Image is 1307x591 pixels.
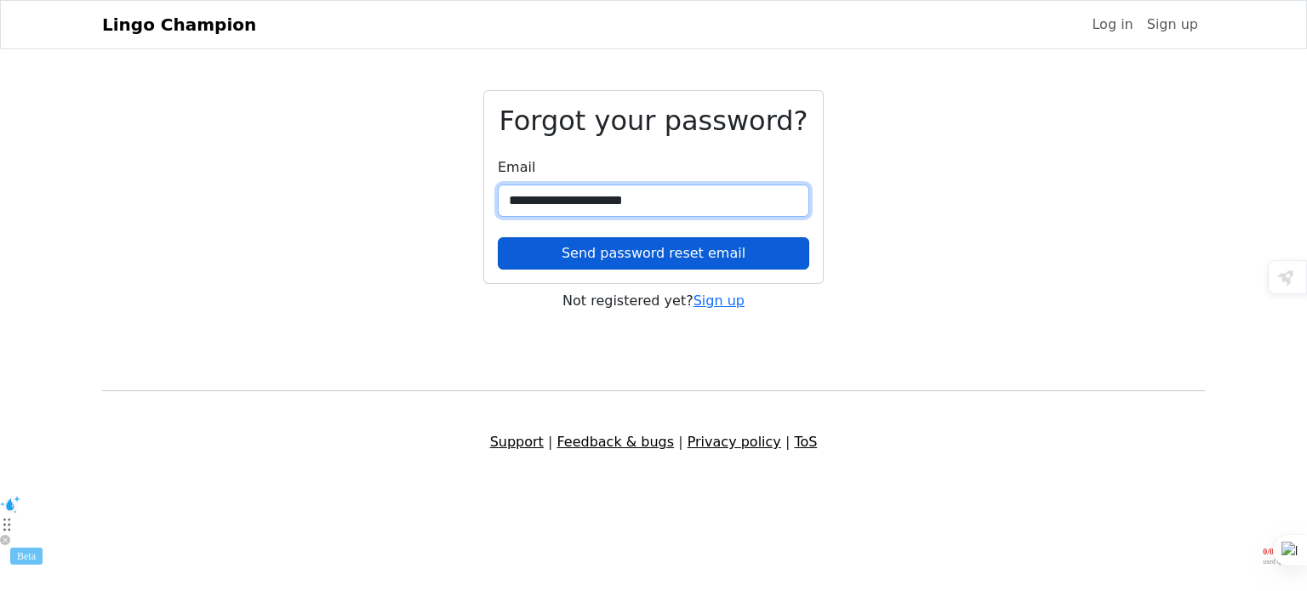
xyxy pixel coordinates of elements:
[490,434,544,450] a: Support
[1263,547,1297,558] span: 0 / 0
[498,157,535,178] label: Email
[1085,8,1139,42] a: Log in
[1263,558,1297,566] span: used queries
[688,434,781,450] a: Privacy policy
[556,434,674,450] a: Feedback & bugs
[498,237,809,270] button: Send password reset email
[102,8,256,42] a: Lingo Champion
[10,548,43,565] div: Beta
[92,432,1215,452] div: | | |
[794,434,817,450] a: ToS
[693,293,745,309] a: Sign up
[483,291,824,311] div: Not registered yet?
[1140,8,1205,42] a: Sign up
[498,105,809,137] h2: Forgot your password?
